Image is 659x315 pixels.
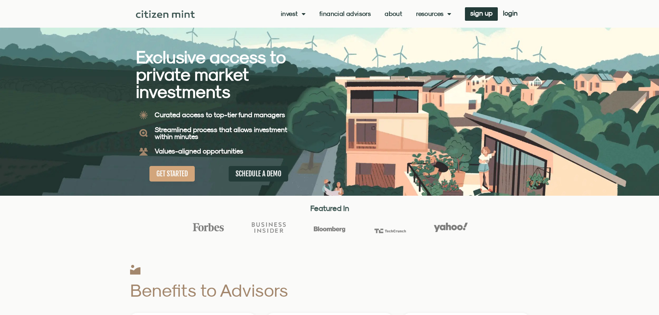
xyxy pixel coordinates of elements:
[156,169,188,178] span: GET STARTED
[416,10,451,17] a: Resources
[503,11,518,16] span: login
[319,10,371,17] a: Financial Advisors
[191,223,225,232] img: Forbes Logo
[498,7,523,21] a: login
[236,169,281,178] span: SCHEDULE A DEMO
[385,10,402,17] a: About
[136,10,195,18] img: Citizen Mint
[155,147,243,155] b: Values-aligned opportunities
[155,126,287,140] b: Streamlined process that allows investment within minutes
[465,7,498,21] a: sign up
[149,166,195,182] a: GET STARTED
[281,10,451,17] nav: Menu
[281,10,305,17] a: Invest
[136,48,305,100] h2: Exclusive access to private market investments
[229,166,288,182] a: SCHEDULE A DEMO
[470,11,493,16] span: sign up
[155,111,285,119] b: Curated access to top-tier fund managers
[130,281,391,299] h2: Benefits to Advisors
[310,204,349,213] strong: Featured In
